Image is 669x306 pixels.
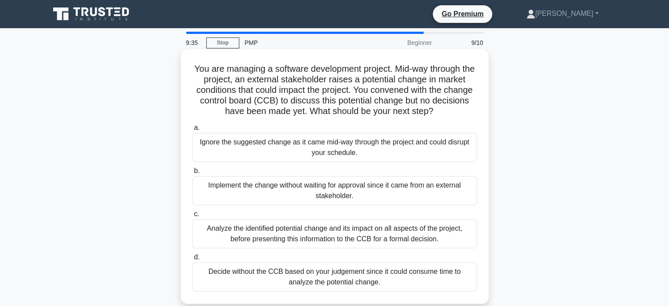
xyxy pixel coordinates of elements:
h5: You are managing a software development project. Mid-way through the project, an external stakeho... [191,63,478,117]
div: Beginner [360,34,437,52]
div: Ignore the suggested change as it came mid-way through the project and could disrupt your schedule. [192,133,477,162]
span: d. [194,253,200,261]
div: 9:35 [181,34,206,52]
div: 9/10 [437,34,489,52]
a: Stop [206,37,239,48]
a: Go Premium [436,8,489,19]
span: c. [194,210,199,218]
div: Analyze the identified potential change and its impact on all aspects of the project, before pres... [192,219,477,248]
div: PMP [239,34,360,52]
a: [PERSON_NAME] [505,5,620,22]
div: Implement the change without waiting for approval since it came from an external stakeholder. [192,176,477,205]
span: b. [194,167,200,174]
span: a. [194,124,200,131]
div: Decide without the CCB based on your judgement since it could consume time to analyze the potenti... [192,262,477,291]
